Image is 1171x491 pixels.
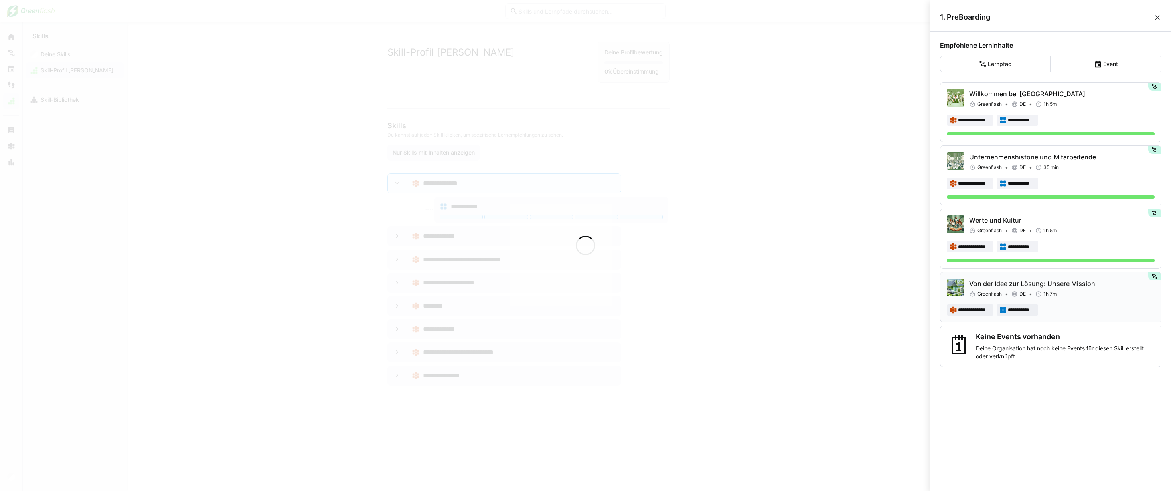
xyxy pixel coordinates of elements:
span: 1h 7m [1043,291,1057,297]
img: Willkommen bei Greenflash [947,89,964,107]
p: Werte und Kultur [969,215,1155,225]
span: DE [1019,101,1026,107]
img: Von der Idee zur Lösung: Unsere Mission [947,279,964,296]
p: Von der Idee zur Lösung: Unsere Mission [969,279,1155,288]
span: DE [1019,164,1026,171]
p: Deine Organisation hat noch keine Events für diesen Skill erstellt oder verknüpft. [976,344,1155,360]
img: Werte und Kultur [947,215,964,233]
h3: Keine Events vorhanden [976,332,1155,341]
span: DE [1019,227,1026,234]
span: 35 min [1043,164,1059,171]
p: Willkommen bei [GEOGRAPHIC_DATA] [969,89,1155,99]
span: Greenflash [977,227,1002,234]
span: 1h 5m [1043,101,1057,107]
div: 🗓 [947,332,972,360]
span: Greenflash [977,101,1002,107]
h4: Empfohlene Lerninhalte [940,41,1161,49]
span: DE [1019,291,1026,297]
eds-button-option: Event [1051,56,1161,72]
p: Unternehmenshistorie und Mitarbeitende [969,152,1155,162]
eds-button-option: Lernpfad [940,56,1051,72]
img: Unternehmenshistorie und Mitarbeitende [947,152,964,170]
span: 1h 5m [1043,227,1057,234]
span: 1. PreBoarding [940,13,1153,22]
span: Greenflash [977,164,1002,171]
span: Greenflash [977,291,1002,297]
